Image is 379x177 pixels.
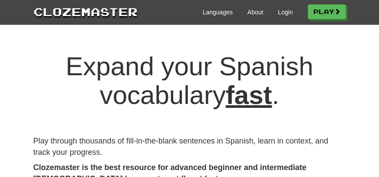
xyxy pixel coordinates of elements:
a: Play [308,4,346,19]
a: Languages [203,8,233,17]
u: fast [226,80,272,110]
h1: Expand your Spanish vocabulary . [33,52,346,110]
p: Play through thousands of fill-in-the-blank sentences in Spanish, learn in context, and track you... [33,136,346,158]
a: Login [278,8,293,17]
a: About [247,8,264,17]
a: Clozemaster [33,3,138,20]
